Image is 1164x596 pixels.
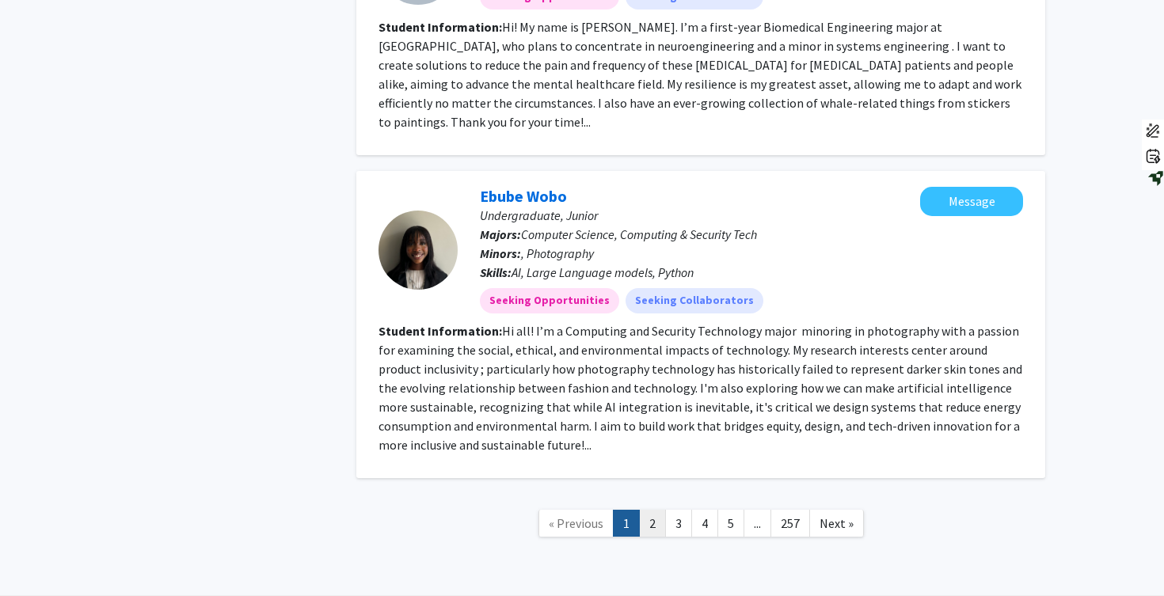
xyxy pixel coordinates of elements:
fg-read-more: Hi all! I’m a Computing and Security Technology major minoring in photography with a passion for ... [378,323,1022,453]
b: Student Information: [378,19,502,35]
b: Majors: [480,226,521,242]
span: ... [754,515,761,531]
span: , Photography [521,245,594,261]
a: 257 [770,510,810,537]
span: Computer Science, Computing & Security Tech [521,226,757,242]
b: Skills: [480,264,512,280]
a: 1 [613,510,640,537]
b: Minors: [480,245,521,261]
fg-read-more: Hi! My name is [PERSON_NAME]. I’m a first-year Biomedical Engineering major at [GEOGRAPHIC_DATA],... [378,19,1021,130]
a: 2 [639,510,666,537]
button: Message Ebube Wobo [920,187,1023,216]
b: Student Information: [378,323,502,339]
iframe: Chat [12,525,67,584]
a: 3 [665,510,692,537]
nav: Page navigation [356,494,1045,558]
a: Previous Page [538,510,614,537]
span: AI, Large Language models, Python [512,264,694,280]
a: 5 [717,510,744,537]
span: Undergraduate, Junior [480,207,598,223]
a: 4 [691,510,718,537]
span: Next » [820,515,854,531]
a: Ebube Wobo [480,186,567,206]
mat-chip: Seeking Opportunities [480,288,619,313]
a: Next [809,510,864,537]
mat-chip: Seeking Collaborators [626,288,763,313]
span: « Previous [549,515,603,531]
